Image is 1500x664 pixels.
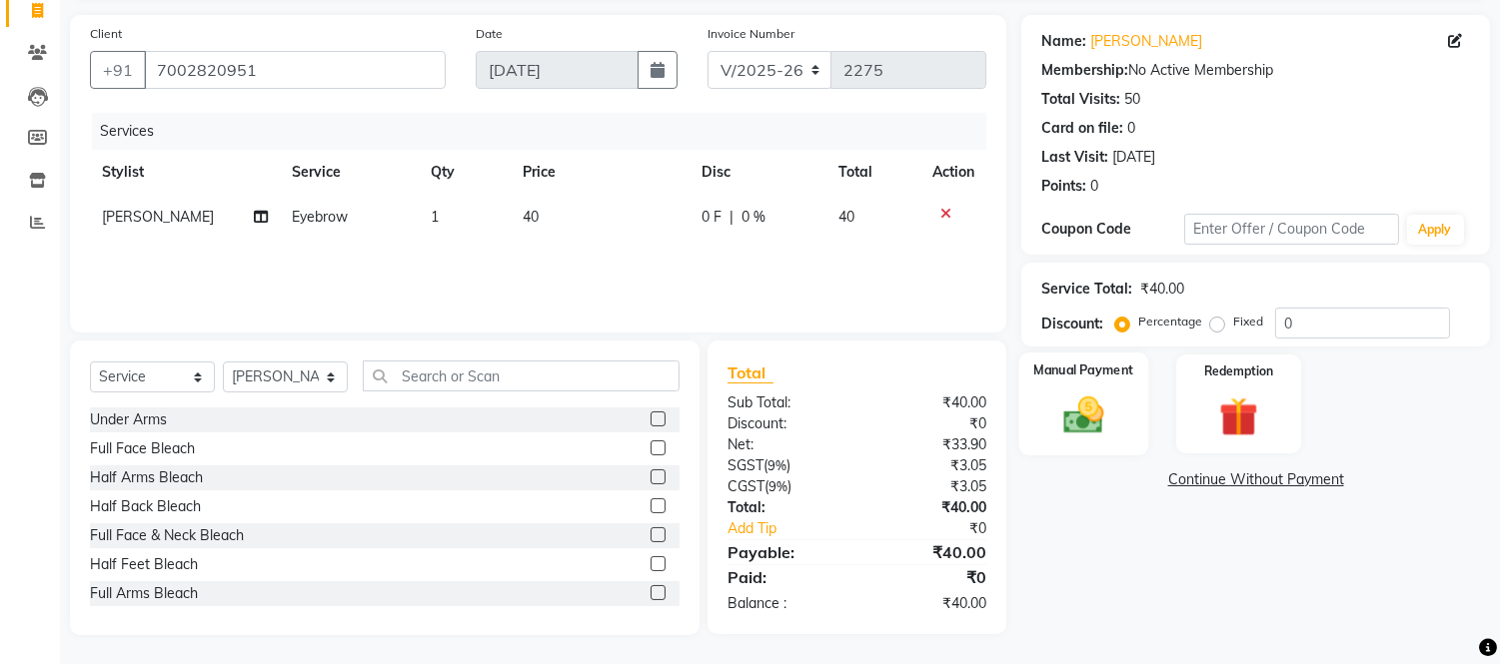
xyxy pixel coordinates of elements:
div: Full Face Bleach [90,438,195,459]
div: Service Total: [1041,279,1132,300]
div: 50 [1124,89,1140,110]
div: Balance : [713,593,857,614]
div: Net: [713,434,857,455]
div: Discount: [713,413,857,434]
span: [PERSON_NAME] [102,208,214,226]
div: 0 [1127,118,1135,139]
th: Stylist [90,150,281,195]
div: Total Visits: [1041,89,1120,110]
div: Payable: [713,540,857,564]
input: Search by Name/Mobile/Email/Code [144,51,446,89]
th: Disc [690,150,826,195]
div: Full Arms Bleach [90,583,198,604]
div: ₹40.00 [857,497,1002,518]
div: Discount: [1041,314,1103,334]
div: Half Back Bleach [90,496,201,517]
span: 40 [839,208,855,226]
label: Manual Payment [1034,360,1134,379]
span: | [730,207,734,228]
label: Invoice Number [708,25,794,43]
span: 40 [523,208,539,226]
div: Name: [1041,31,1086,52]
span: Eyebrow [293,208,349,226]
div: ₹40.00 [1140,279,1184,300]
th: Total [827,150,921,195]
div: Total: [713,497,857,518]
div: ₹40.00 [857,540,1002,564]
th: Price [511,150,690,195]
span: 0 % [742,207,765,228]
div: ₹3.05 [857,455,1002,476]
th: Service [281,150,420,195]
span: 0 F [702,207,722,228]
label: Redemption [1204,362,1273,380]
div: Half Arms Bleach [90,467,203,488]
div: ₹3.05 [857,476,1002,497]
a: Add Tip [713,518,881,539]
img: _gift.svg [1207,392,1270,441]
div: ( ) [713,455,857,476]
div: ₹40.00 [857,392,1002,413]
div: Half Feet Bleach [90,554,198,575]
button: Apply [1407,215,1464,245]
div: 0 [1090,176,1098,197]
div: ₹0 [857,413,1002,434]
label: Percentage [1138,313,1202,331]
input: Enter Offer / Coupon Code [1184,214,1398,245]
div: Paid: [713,565,857,589]
a: [PERSON_NAME] [1090,31,1202,52]
th: Qty [419,150,511,195]
button: +91 [90,51,146,89]
div: Full Face & Neck Bleach [90,525,244,546]
div: ₹0 [881,518,1002,539]
span: 9% [768,478,787,494]
div: No Active Membership [1041,60,1470,81]
label: Fixed [1233,313,1263,331]
span: SGST [728,456,763,474]
input: Search or Scan [363,360,680,391]
img: _cash.svg [1051,392,1117,439]
div: ( ) [713,476,857,497]
th: Action [920,150,986,195]
span: CGST [728,477,764,495]
span: 9% [767,457,786,473]
div: Services [92,113,1001,150]
label: Date [476,25,503,43]
div: ₹40.00 [857,593,1002,614]
div: Coupon Code [1041,219,1184,240]
a: Continue Without Payment [1025,469,1486,490]
div: Membership: [1041,60,1128,81]
div: Under Arms [90,409,167,430]
div: Card on file: [1041,118,1123,139]
div: Points: [1041,176,1086,197]
div: Last Visit: [1041,147,1108,168]
label: Client [90,25,122,43]
span: 1 [431,208,439,226]
div: ₹0 [857,565,1002,589]
div: ₹33.90 [857,434,1002,455]
div: [DATE] [1112,147,1155,168]
div: Sub Total: [713,392,857,413]
span: Total [728,362,773,383]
